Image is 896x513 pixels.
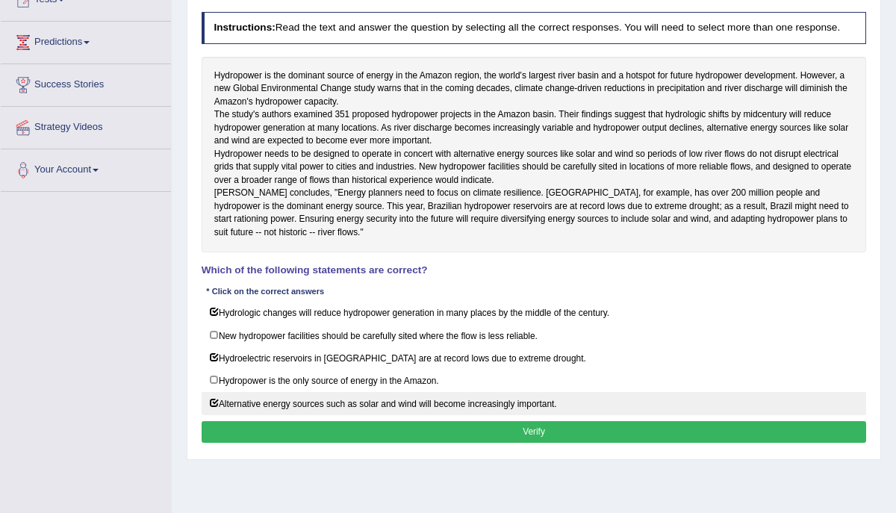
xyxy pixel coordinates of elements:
div: * Click on the correct answers [202,285,329,298]
b: Instructions: [214,22,275,33]
label: Hydroelectric reservoirs in [GEOGRAPHIC_DATA] are at record lows due to extreme drought. [202,346,867,370]
a: Your Account [1,149,171,187]
a: Strategy Videos [1,107,171,144]
h4: Read the text and answer the question by selecting all the correct responses. You will need to se... [202,12,867,43]
label: Hydrologic changes will reduce hydropower generation in many places by the middle of the century. [202,301,867,324]
label: Hydropower is the only source of energy in the Amazon. [202,369,867,392]
a: Success Stories [1,64,171,102]
div: Hydropower is the dominant source of energy in the Amazon region, the world's largest river basin... [202,57,867,252]
button: Verify [202,421,867,443]
h4: Which of the following statements are correct? [202,265,867,276]
label: New hydropower facilities should be carefully sited where the flow is less reliable. [202,323,867,346]
label: Alternative energy sources such as solar and wind will become increasingly important. [202,392,867,415]
a: Predictions [1,22,171,59]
